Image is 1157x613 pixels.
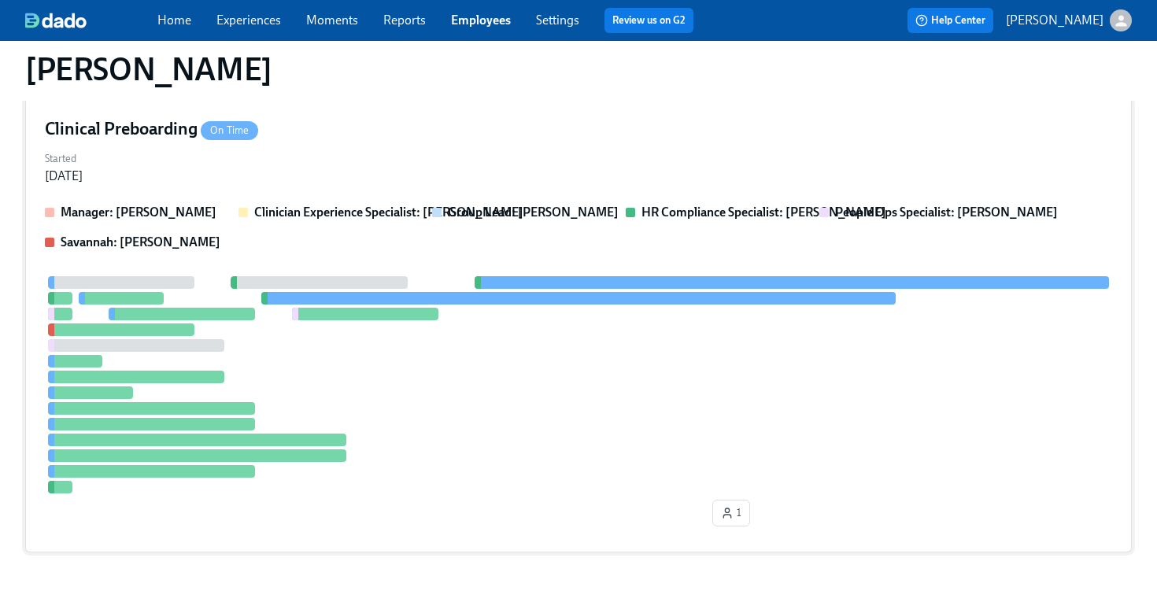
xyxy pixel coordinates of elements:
[1006,12,1103,29] p: [PERSON_NAME]
[45,150,83,168] label: Started
[45,117,258,141] h4: Clinical Preboarding
[201,124,258,136] span: On Time
[157,13,191,28] a: Home
[721,505,741,521] span: 1
[383,13,426,28] a: Reports
[25,13,157,28] a: dado
[451,13,511,28] a: Employees
[915,13,985,28] span: Help Center
[907,8,993,33] button: Help Center
[45,168,83,185] div: [DATE]
[604,8,693,33] button: Review us on G2
[1006,9,1132,31] button: [PERSON_NAME]
[612,13,686,28] a: Review us on G2
[641,205,886,220] strong: HR Compliance Specialist: [PERSON_NAME]
[835,205,1058,220] strong: People Ops Specialist: [PERSON_NAME]
[536,13,579,28] a: Settings
[448,205,619,220] strong: Group Lead: [PERSON_NAME]
[216,13,281,28] a: Experiences
[306,13,358,28] a: Moments
[254,205,523,220] strong: Clinician Experience Specialist: [PERSON_NAME]
[61,205,216,220] strong: Manager: [PERSON_NAME]
[61,234,220,249] strong: Savannah: [PERSON_NAME]
[712,500,750,526] button: 1
[25,13,87,28] img: dado
[25,50,272,88] h1: [PERSON_NAME]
